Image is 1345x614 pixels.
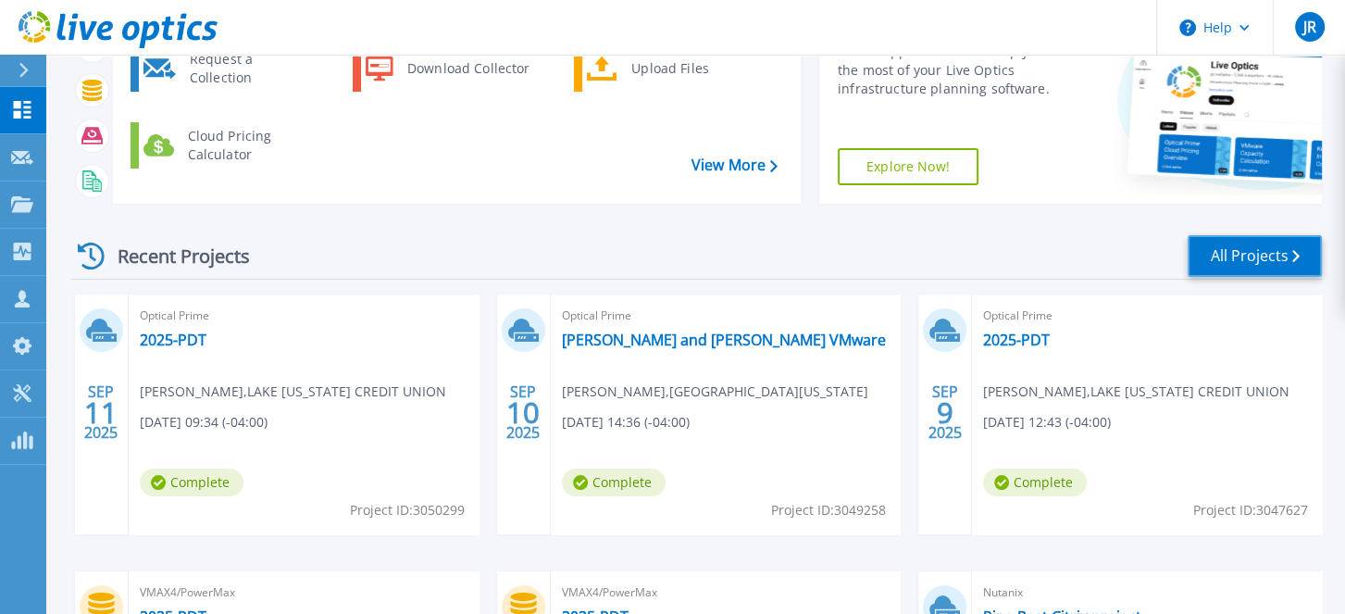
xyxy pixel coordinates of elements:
[622,50,759,87] div: Upload Files
[353,45,542,92] a: Download Collector
[838,148,978,185] a: Explore Now!
[562,306,890,326] span: Optical Prime
[505,379,541,446] div: SEP 2025
[983,306,1311,326] span: Optical Prime
[84,405,118,420] span: 11
[928,379,963,446] div: SEP 2025
[562,412,690,432] span: [DATE] 14:36 (-04:00)
[574,45,764,92] a: Upload Files
[181,50,316,87] div: Request a Collection
[1302,19,1315,34] span: JR
[179,127,316,164] div: Cloud Pricing Calculator
[83,379,118,446] div: SEP 2025
[691,157,778,174] a: View More
[506,405,540,420] span: 10
[140,331,206,349] a: 2025-PDT
[562,382,868,402] span: [PERSON_NAME] , [GEOGRAPHIC_DATA][US_STATE]
[983,469,1087,496] span: Complete
[983,331,1050,349] a: 2025-PDT
[1193,500,1308,520] span: Project ID: 3047627
[562,583,890,603] span: VMAX4/PowerMax
[562,331,886,349] a: [PERSON_NAME] and [PERSON_NAME] VMware
[983,412,1111,432] span: [DATE] 12:43 (-04:00)
[131,45,320,92] a: Request a Collection
[71,233,275,279] div: Recent Projects
[983,382,1289,402] span: [PERSON_NAME] , LAKE [US_STATE] CREDIT UNION
[983,583,1311,603] span: Nutanix
[838,24,1090,98] div: Find tutorials, instructional guides and other support videos to help you make the most of your L...
[140,382,446,402] span: [PERSON_NAME] , LAKE [US_STATE] CREDIT UNION
[562,469,666,496] span: Complete
[140,412,268,432] span: [DATE] 09:34 (-04:00)
[398,50,538,87] div: Download Collector
[350,500,465,520] span: Project ID: 3050299
[140,306,467,326] span: Optical Prime
[1188,235,1322,277] a: All Projects
[131,122,320,169] a: Cloud Pricing Calculator
[140,583,467,603] span: VMAX4/PowerMax
[937,405,953,420] span: 9
[140,469,243,496] span: Complete
[771,500,886,520] span: Project ID: 3049258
